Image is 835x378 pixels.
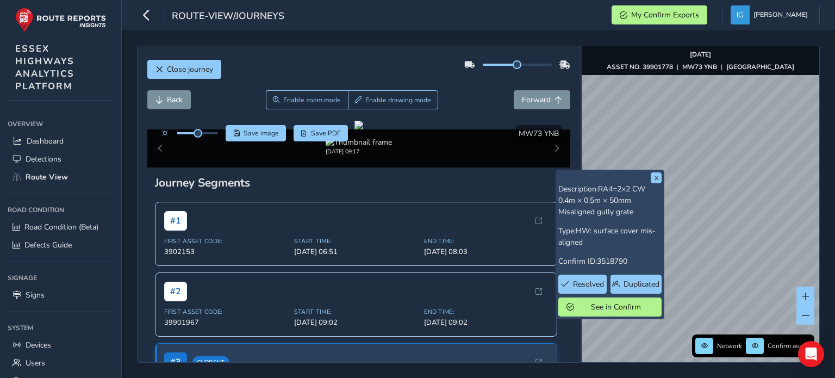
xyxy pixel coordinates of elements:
[27,136,64,146] span: Dashboard
[8,354,114,372] a: Users
[558,183,662,218] p: Description:
[8,236,114,254] a: Defects Guide
[283,96,341,104] span: Enable zoom mode
[597,256,627,267] span: 3518790
[164,318,288,327] span: 39901967
[558,225,662,248] p: Type:
[8,336,114,354] a: Devices
[167,64,213,75] span: Close journey
[558,184,645,217] span: RA4=2×2 CW 0.4m × 0.5m × 50mm Misaligned gully grate
[266,90,348,109] button: Zoom
[610,275,662,294] button: Duplicated
[164,282,187,301] span: # 2
[26,154,61,164] span: Detections
[651,172,662,183] button: x
[624,279,659,289] span: Duplicated
[558,226,656,247] span: HW: surface cover mis-aligned
[578,302,653,312] span: See in Confirm
[26,290,45,300] span: Signs
[8,270,114,286] div: Signage
[8,320,114,336] div: System
[519,128,559,139] span: MW73 YNB
[612,5,707,24] button: My Confirm Exports
[731,5,812,24] button: [PERSON_NAME]
[690,50,711,59] strong: [DATE]
[8,132,114,150] a: Dashboard
[326,137,392,147] img: Thumbnail frame
[172,9,284,24] span: route-view/journeys
[8,116,114,132] div: Overview
[348,90,439,109] button: Draw
[192,356,229,369] span: Current
[164,211,187,231] span: # 1
[147,60,221,79] button: Close journey
[226,125,286,141] button: Save
[424,318,547,327] span: [DATE] 09:02
[8,218,114,236] a: Road Condition (Beta)
[753,5,808,24] span: [PERSON_NAME]
[244,129,279,138] span: Save image
[164,308,288,316] span: First Asset Code:
[294,308,417,316] span: Start Time:
[294,237,417,245] span: Start Time:
[15,42,74,92] span: ESSEX HIGHWAYS ANALYTICS PLATFORM
[147,90,191,109] button: Back
[731,5,750,24] img: diamond-layout
[514,90,570,109] button: Forward
[294,318,417,327] span: [DATE] 09:02
[365,96,431,104] span: Enable drawing mode
[607,63,794,71] div: | |
[8,286,114,304] a: Signs
[24,240,72,250] span: Defects Guide
[424,247,547,257] span: [DATE] 08:03
[26,340,51,350] span: Devices
[726,63,794,71] strong: [GEOGRAPHIC_DATA]
[798,341,824,367] div: Open Intercom Messenger
[573,279,604,289] span: Resolved
[558,256,662,267] p: Confirm ID:
[607,63,673,71] strong: ASSET NO. 39901778
[8,202,114,218] div: Road Condition
[164,247,288,257] span: 3902153
[717,342,742,350] span: Network
[311,129,341,138] span: Save PDF
[167,95,183,105] span: Back
[294,247,417,257] span: [DATE] 06:51
[164,352,187,372] span: # 3
[24,222,98,232] span: Road Condition (Beta)
[8,168,114,186] a: Route View
[155,175,563,190] div: Journey Segments
[15,8,106,32] img: rr logo
[26,358,45,368] span: Users
[558,275,607,294] button: Resolved
[8,150,114,168] a: Detections
[294,125,348,141] button: PDF
[631,10,699,20] span: My Confirm Exports
[558,298,662,317] button: See in Confirm
[26,172,68,182] span: Route View
[682,63,717,71] strong: MW73 YNB
[164,237,288,245] span: First Asset Code:
[522,95,551,105] span: Forward
[424,308,547,316] span: End Time:
[326,147,392,156] div: [DATE] 09:17
[768,342,811,350] span: Confirm assets
[424,237,547,245] span: End Time:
